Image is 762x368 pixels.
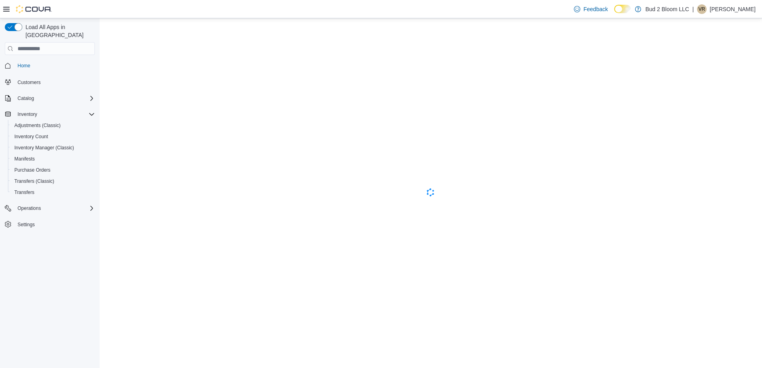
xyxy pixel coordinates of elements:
button: Inventory Manager (Classic) [8,142,98,153]
button: Operations [14,204,44,213]
span: Customers [18,79,41,86]
span: Transfers (Classic) [14,178,54,184]
span: Purchase Orders [11,165,95,175]
span: Transfers (Classic) [11,176,95,186]
button: Inventory [14,110,40,119]
span: Operations [18,205,41,211]
button: Transfers [8,187,98,198]
span: VR [699,4,705,14]
button: Operations [2,203,98,214]
nav: Complex example [5,57,95,251]
button: Inventory [2,109,98,120]
button: Customers [2,76,98,88]
span: Customers [14,77,95,87]
span: Inventory [18,111,37,117]
a: Transfers (Classic) [11,176,57,186]
span: Inventory Count [11,132,95,141]
a: Purchase Orders [11,165,54,175]
p: Bud 2 Bloom LLC [645,4,689,14]
span: Manifests [11,154,95,164]
a: Manifests [11,154,38,164]
span: Manifests [14,156,35,162]
button: Catalog [2,93,98,104]
button: Manifests [8,153,98,164]
span: Inventory Count [14,133,48,140]
span: Purchase Orders [14,167,51,173]
p: [PERSON_NAME] [710,4,756,14]
a: Adjustments (Classic) [11,121,64,130]
a: Transfers [11,188,37,197]
span: Inventory [14,110,95,119]
button: Catalog [14,94,37,103]
button: Purchase Orders [8,164,98,176]
p: | [692,4,694,14]
input: Dark Mode [614,5,631,13]
a: Feedback [571,1,611,17]
span: Load All Apps in [GEOGRAPHIC_DATA] [22,23,95,39]
span: Adjustments (Classic) [14,122,61,129]
span: Operations [14,204,95,213]
button: Settings [2,219,98,230]
span: Home [14,61,95,70]
span: Inventory Manager (Classic) [14,145,74,151]
button: Home [2,60,98,71]
span: Dark Mode [614,13,615,14]
button: Inventory Count [8,131,98,142]
span: Catalog [18,95,34,102]
a: Inventory Manager (Classic) [11,143,77,153]
a: Customers [14,78,44,87]
span: Adjustments (Classic) [11,121,95,130]
button: Transfers (Classic) [8,176,98,187]
a: Home [14,61,33,70]
span: Transfers [11,188,95,197]
a: Inventory Count [11,132,51,141]
div: Valerie Richards [697,4,707,14]
span: Settings [18,221,35,228]
span: Transfers [14,189,34,196]
span: Catalog [14,94,95,103]
span: Home [18,63,30,69]
span: Feedback [583,5,608,13]
span: Inventory Manager (Classic) [11,143,95,153]
span: Settings [14,219,95,229]
img: Cova [16,5,52,13]
a: Settings [14,220,38,229]
button: Adjustments (Classic) [8,120,98,131]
